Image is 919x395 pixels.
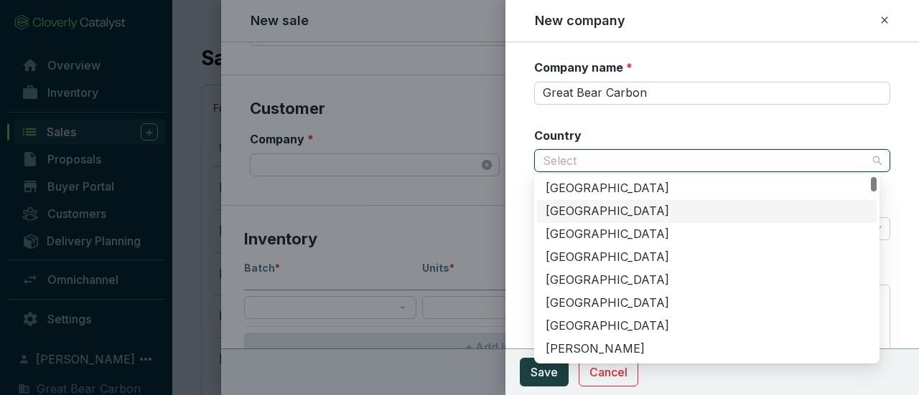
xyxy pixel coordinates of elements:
[535,11,625,30] h2: New company
[537,223,877,246] div: Cabo Verde
[589,363,628,381] span: Cancel
[546,181,868,196] div: [GEOGRAPHIC_DATA]
[537,269,877,292] div: Cameroon
[537,315,877,338] div: Central African Republic
[546,295,868,311] div: [GEOGRAPHIC_DATA]
[537,200,877,223] div: Canada
[546,318,868,334] div: [GEOGRAPHIC_DATA]
[537,177,877,200] div: United States of America
[534,128,582,143] label: Country
[520,358,569,386] button: Save
[546,341,868,357] div: [PERSON_NAME]
[534,60,633,75] label: Company name
[546,204,868,219] div: [GEOGRAPHIC_DATA]
[531,363,558,381] span: Save
[546,249,868,265] div: [GEOGRAPHIC_DATA]
[537,246,877,269] div: Cambodia
[537,338,877,361] div: Chad
[546,272,868,288] div: [GEOGRAPHIC_DATA]
[546,227,868,242] div: [GEOGRAPHIC_DATA]
[537,292,877,315] div: Cayman Islands
[579,358,638,386] button: Cancel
